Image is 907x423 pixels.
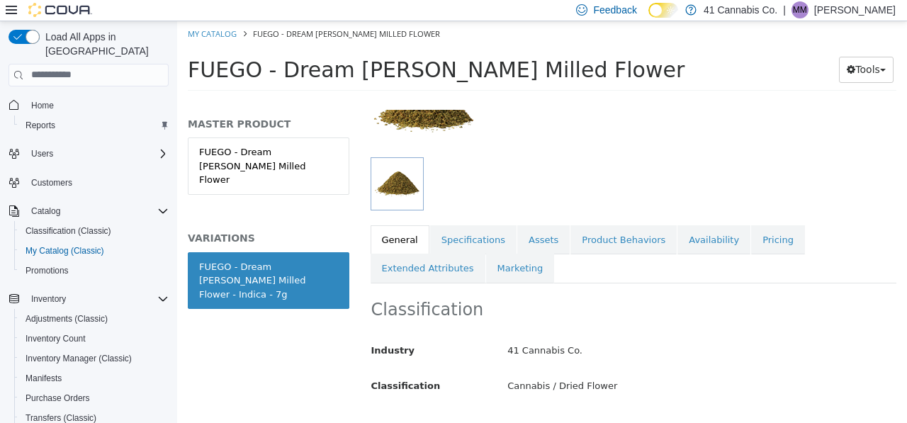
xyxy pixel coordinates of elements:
[500,204,573,234] a: Availability
[26,245,104,256] span: My Catalog (Classic)
[20,350,137,367] a: Inventory Manager (Classic)
[22,239,161,281] div: FUEGO - Dream [PERSON_NAME] Milled Flower - Indica - 7g
[662,35,716,62] button: Tools
[20,390,169,407] span: Purchase Orders
[340,204,393,234] a: Assets
[20,222,117,239] a: Classification (Classic)
[193,204,252,234] a: General
[14,241,174,261] button: My Catalog (Classic)
[194,324,238,334] span: Industry
[31,177,72,188] span: Customers
[593,3,636,17] span: Feedback
[253,204,339,234] a: Specifications
[3,144,174,164] button: Users
[26,174,78,191] a: Customers
[26,120,55,131] span: Reports
[20,330,91,347] a: Inventory Count
[26,145,59,162] button: Users
[14,115,174,135] button: Reports
[14,368,174,388] button: Manifests
[26,174,169,191] span: Customers
[26,291,72,308] button: Inventory
[31,205,60,217] span: Catalog
[26,97,60,114] a: Home
[40,30,169,58] span: Load All Apps in [GEOGRAPHIC_DATA]
[26,373,62,384] span: Manifests
[20,242,110,259] a: My Catalog (Classic)
[26,333,86,344] span: Inventory Count
[791,1,809,18] div: Matt Morrisey
[14,329,174,349] button: Inventory Count
[814,1,896,18] p: [PERSON_NAME]
[26,96,169,114] span: Home
[393,204,500,234] a: Product Behaviors
[26,393,90,404] span: Purchase Orders
[20,262,169,279] span: Promotions
[194,359,264,370] span: Classification
[648,3,678,18] input: Dark Mode
[793,1,807,18] span: MM
[11,96,172,109] h5: MASTER PRODUCT
[14,309,174,329] button: Adjustments (Classic)
[26,203,66,220] button: Catalog
[14,261,174,281] button: Promotions
[11,36,507,61] span: FUEGO - Dream [PERSON_NAME] Milled Flower
[783,1,786,18] p: |
[14,349,174,368] button: Inventory Manager (Classic)
[20,117,169,134] span: Reports
[3,172,174,193] button: Customers
[20,370,67,387] a: Manifests
[193,232,308,262] a: Extended Attributes
[20,310,113,327] a: Adjustments (Classic)
[11,210,172,223] h5: VARIATIONS
[28,3,92,17] img: Cova
[194,278,719,300] h2: Classification
[320,317,729,342] div: 41 Cannabis Co.
[20,330,169,347] span: Inventory Count
[20,350,169,367] span: Inventory Manager (Classic)
[704,1,777,18] p: 41 Cannabis Co.
[76,7,263,18] span: FUEGO - Dream [PERSON_NAME] Milled Flower
[31,100,54,111] span: Home
[14,221,174,241] button: Classification (Classic)
[3,95,174,115] button: Home
[20,222,169,239] span: Classification (Classic)
[20,262,74,279] a: Promotions
[26,225,111,237] span: Classification (Classic)
[26,145,169,162] span: Users
[20,242,169,259] span: My Catalog (Classic)
[11,116,172,174] a: FUEGO - Dream [PERSON_NAME] Milled Flower
[309,232,378,262] a: Marketing
[14,388,174,408] button: Purchase Orders
[26,203,169,220] span: Catalog
[3,201,174,221] button: Catalog
[26,353,132,364] span: Inventory Manager (Classic)
[31,293,66,305] span: Inventory
[20,117,61,134] a: Reports
[31,148,53,159] span: Users
[11,7,60,18] a: My Catalog
[574,204,628,234] a: Pricing
[20,390,96,407] a: Purchase Orders
[3,289,174,309] button: Inventory
[26,291,169,308] span: Inventory
[20,310,169,327] span: Adjustments (Classic)
[26,313,108,325] span: Adjustments (Classic)
[320,353,729,378] div: Cannabis / Dried Flower
[20,370,169,387] span: Manifests
[26,265,69,276] span: Promotions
